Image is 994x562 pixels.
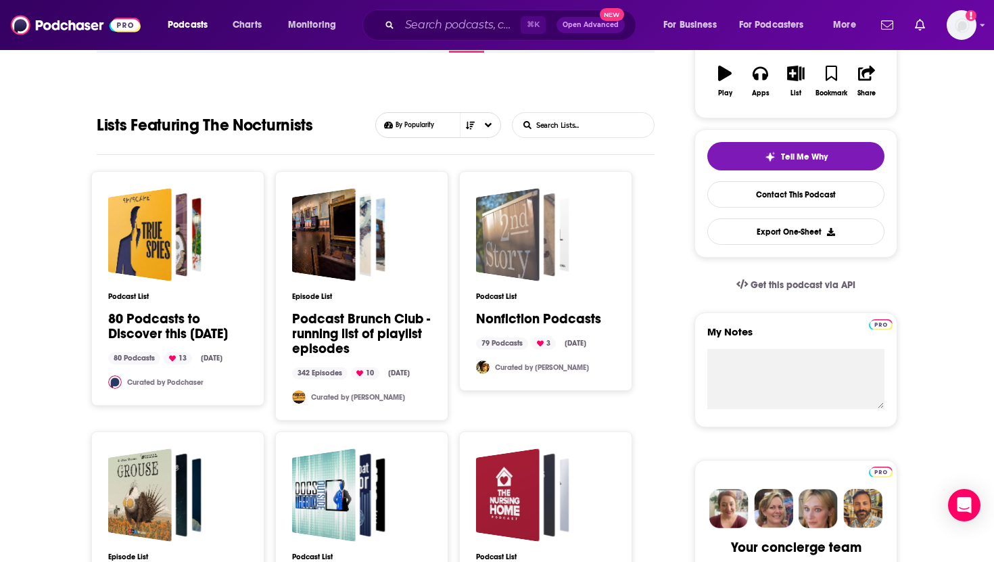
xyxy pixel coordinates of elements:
[108,553,247,561] h3: Episode List
[195,352,228,365] div: [DATE]
[843,489,882,528] img: Jon Profile
[108,375,122,389] img: Podchaser
[966,10,976,21] svg: Add a profile image
[815,89,847,97] div: Bookmark
[292,553,431,561] h3: Podcast List
[731,539,861,556] div: Your concierge team
[600,8,624,21] span: New
[351,367,379,379] div: 10
[11,12,141,38] img: Podchaser - Follow, Share and Rate Podcasts
[947,10,976,40] button: Show profile menu
[947,10,976,40] img: User Profile
[108,292,247,301] h3: Podcast List
[707,218,884,245] button: Export One-Sheet
[778,57,813,106] button: List
[521,16,546,34] span: ⌘ K
[400,14,521,36] input: Search podcasts, credits, & more...
[476,337,528,350] div: 79 Podcasts
[292,390,306,404] img: podcastbrunchclub
[375,9,649,41] div: Search podcasts, credits, & more...
[292,367,348,379] div: 342 Episodes
[108,312,247,342] a: 80 Podcasts to Discover this [DATE]
[557,17,625,33] button: Open AdvancedNew
[869,467,893,477] img: Podchaser Pro
[654,14,734,36] button: open menu
[909,14,930,37] a: Show notifications dropdown
[476,360,490,374] img: eladams
[97,112,313,138] h1: Lists Featuring The Nocturnists
[375,112,501,138] button: Choose List sort
[663,16,717,34] span: For Business
[224,14,270,36] a: Charts
[813,57,849,106] button: Bookmark
[707,181,884,208] a: Contact This Podcast
[476,292,615,301] h3: Podcast List
[765,151,776,162] img: tell me why sparkle
[495,363,589,372] a: Curated by [PERSON_NAME]
[396,121,483,129] span: By Popularity
[476,188,569,281] a: Nonfiction Podcasts
[476,448,569,542] a: Podcasts on Healthcare Professionals
[707,325,884,349] label: My Notes
[849,57,884,106] button: Share
[127,378,204,387] a: Curated by Podchaser
[790,89,801,97] div: List
[781,151,828,162] span: Tell Me Why
[709,489,749,528] img: Sydney Profile
[730,14,824,36] button: open menu
[754,489,793,528] img: Barbara Profile
[718,89,732,97] div: Play
[292,188,385,281] a: Podcast Brunch Club - running list of playlist episodes
[739,16,804,34] span: For Podcasters
[707,142,884,170] button: tell me why sparkleTell Me Why
[869,319,893,330] img: Podchaser Pro
[279,14,354,36] button: open menu
[292,312,431,356] a: Podcast Brunch Club - running list of playlist episodes
[869,317,893,330] a: Pro website
[288,16,336,34] span: Monitoring
[876,14,899,37] a: Show notifications dropdown
[108,188,202,281] a: 80 Podcasts to Discover this December 2021
[168,16,208,34] span: Podcasts
[476,553,615,561] h3: Podcast List
[707,57,742,106] button: Play
[824,14,873,36] button: open menu
[559,337,592,350] div: [DATE]
[869,465,893,477] a: Pro website
[158,14,225,36] button: open menu
[752,89,770,97] div: Apps
[751,279,855,291] span: Get this podcast via API
[857,89,876,97] div: Share
[947,10,976,40] span: Logged in as KCarter
[108,448,202,542] a: Bello Collective
[292,448,385,542] a: Top 5 Podcasts for Medical Residents
[742,57,778,106] button: Apps
[383,367,415,379] div: [DATE]
[233,16,262,34] span: Charts
[311,393,405,402] a: Curated by [PERSON_NAME]
[563,22,619,28] span: Open Advanced
[108,352,160,365] div: 80 Podcasts
[292,292,431,301] h3: Episode List
[164,352,192,365] div: 13
[726,268,866,302] a: Get this podcast via API
[948,489,980,521] div: Open Intercom Messenger
[531,337,556,350] div: 3
[476,312,601,327] a: Nonfiction Podcasts
[799,489,838,528] img: Jules Profile
[833,16,856,34] span: More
